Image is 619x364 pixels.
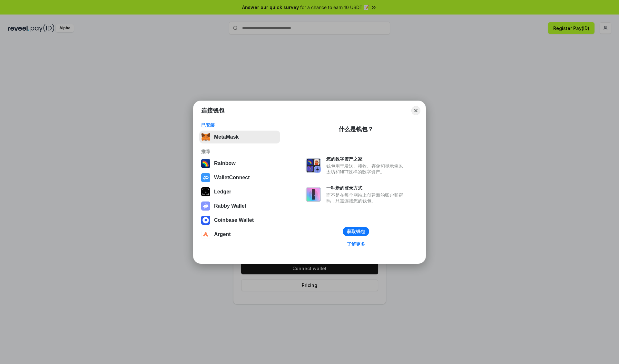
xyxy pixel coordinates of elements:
[347,229,365,234] div: 获取钱包
[326,185,406,191] div: 一种新的登录方式
[199,200,280,212] button: Rabby Wallet
[201,159,210,168] img: svg+xml,%3Csvg%20width%3D%22120%22%20height%3D%22120%22%20viewBox%3D%220%200%20120%20120%22%20fil...
[201,173,210,182] img: svg+xml,%3Csvg%20width%3D%2228%22%20height%3D%2228%22%20viewBox%3D%220%200%2028%2028%22%20fill%3D...
[411,106,420,115] button: Close
[214,217,254,223] div: Coinbase Wallet
[306,158,321,173] img: svg+xml,%3Csvg%20xmlns%3D%22http%3A%2F%2Fwww.w3.org%2F2000%2Fsvg%22%20fill%3D%22none%22%20viewBox...
[199,185,280,198] button: Ledger
[201,230,210,239] img: svg+xml,%3Csvg%20width%3D%2228%22%20height%3D%2228%22%20viewBox%3D%220%200%2028%2028%22%20fill%3D...
[199,214,280,227] button: Coinbase Wallet
[347,241,365,247] div: 了解更多
[339,125,373,133] div: 什么是钱包？
[326,163,406,175] div: 钱包用于发送、接收、存储和显示像以太坊和NFT这样的数字资产。
[306,187,321,202] img: svg+xml,%3Csvg%20xmlns%3D%22http%3A%2F%2Fwww.w3.org%2F2000%2Fsvg%22%20fill%3D%22none%22%20viewBox...
[199,228,280,241] button: Argent
[199,171,280,184] button: WalletConnect
[199,131,280,143] button: MetaMask
[201,133,210,142] img: svg+xml,%3Csvg%20fill%3D%22none%22%20height%3D%2233%22%20viewBox%3D%220%200%2035%2033%22%20width%...
[199,157,280,170] button: Rainbow
[214,175,250,181] div: WalletConnect
[201,216,210,225] img: svg+xml,%3Csvg%20width%3D%2228%22%20height%3D%2228%22%20viewBox%3D%220%200%2028%2028%22%20fill%3D...
[214,134,239,140] div: MetaMask
[201,107,224,114] h1: 连接钱包
[326,192,406,204] div: 而不是在每个网站上创建新的账户和密码，只需连接您的钱包。
[201,149,278,154] div: 推荐
[343,227,369,236] button: 获取钱包
[214,161,236,166] div: Rainbow
[214,231,231,237] div: Argent
[326,156,406,162] div: 您的数字资产之家
[201,187,210,196] img: svg+xml,%3Csvg%20xmlns%3D%22http%3A%2F%2Fwww.w3.org%2F2000%2Fsvg%22%20width%3D%2228%22%20height%3...
[214,203,246,209] div: Rabby Wallet
[201,202,210,211] img: svg+xml,%3Csvg%20xmlns%3D%22http%3A%2F%2Fwww.w3.org%2F2000%2Fsvg%22%20fill%3D%22none%22%20viewBox...
[214,189,231,195] div: Ledger
[343,240,369,248] a: 了解更多
[201,122,278,128] div: 已安装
